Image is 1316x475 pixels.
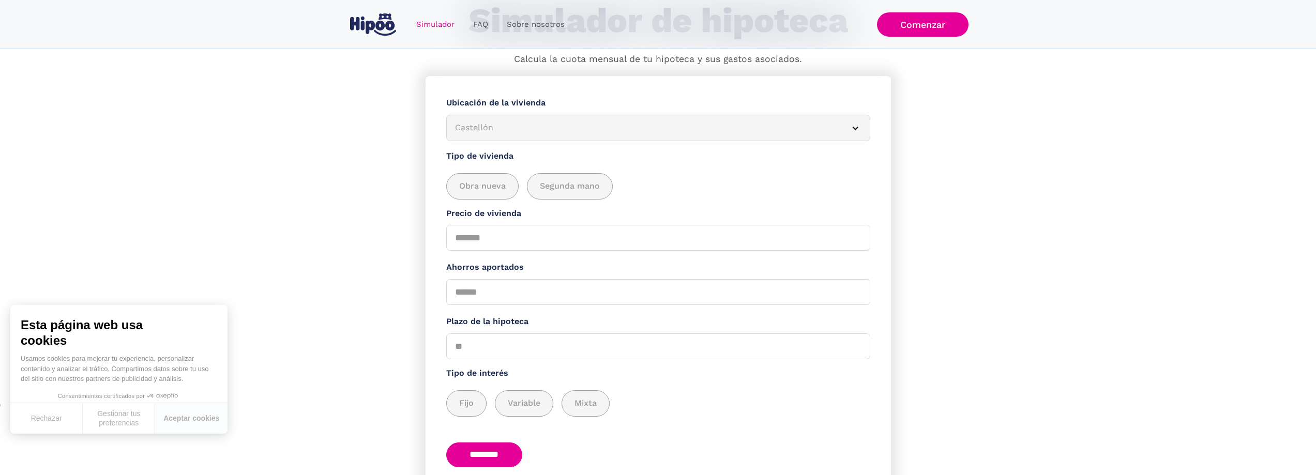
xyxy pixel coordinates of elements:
article: Castellón [446,115,870,141]
div: add_description_here [446,390,870,417]
span: Variable [508,397,540,410]
label: Ahorros aportados [446,261,870,274]
div: add_description_here [446,173,870,200]
span: Obra nueva [459,180,506,193]
p: Calcula la cuota mensual de tu hipoteca y sus gastos asociados. [514,53,802,66]
a: Simulador [407,14,464,35]
label: Plazo de la hipoteca [446,315,870,328]
a: home [348,9,399,40]
div: Castellón [455,121,837,134]
label: Ubicación de la vivienda [446,97,870,110]
span: Segunda mano [540,180,600,193]
a: Comenzar [877,12,969,37]
label: Tipo de interés [446,367,870,380]
a: FAQ [464,14,497,35]
span: Fijo [459,397,474,410]
span: Mixta [574,397,597,410]
label: Tipo de vivienda [446,150,870,163]
label: Precio de vivienda [446,207,870,220]
a: Sobre nosotros [497,14,574,35]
